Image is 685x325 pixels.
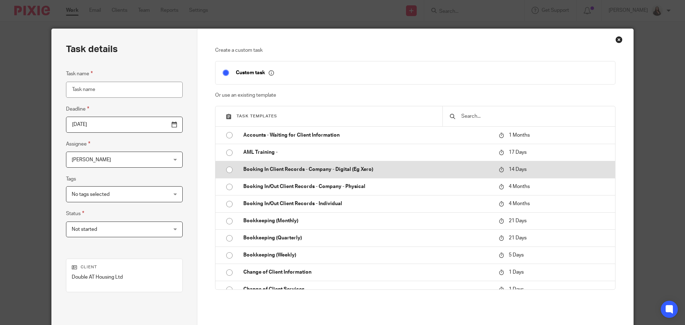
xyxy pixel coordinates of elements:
[243,269,492,276] p: Change of Client Information
[236,70,274,76] p: Custom task
[66,176,76,183] label: Tags
[72,274,177,281] p: Double AT Housing Ltd
[243,183,492,190] p: Booking In/Out Client Records - Company - Physical
[66,117,183,133] input: Pick a date
[243,252,492,259] p: Bookkeeping (Weekly)
[615,36,623,43] div: Close this dialog window
[66,209,84,218] label: Status
[509,167,527,172] span: 14 Days
[66,82,183,98] input: Task name
[243,286,492,293] p: Change of Client Services
[66,105,89,113] label: Deadline
[243,149,492,156] p: AML Training -
[509,150,527,155] span: 17 Days
[509,184,530,189] span: 4 Months
[509,287,524,292] span: 1 Days
[509,133,530,138] span: 1 Months
[72,227,97,232] span: Not started
[66,140,90,148] label: Assignee
[243,217,492,224] p: Bookkeeping (Monthly)
[72,192,110,197] span: No tags selected
[243,200,492,207] p: Booking In/Out Client Records - Individual
[509,253,524,258] span: 5 Days
[72,264,177,270] p: Client
[243,234,492,242] p: Bookkeeping (Quarterly)
[509,270,524,275] span: 1 Days
[215,92,616,99] p: Or use an existing template
[509,201,530,206] span: 4 Months
[243,132,492,139] p: Accounts - Waiting for Client Information
[72,157,111,162] span: [PERSON_NAME]
[461,112,608,120] input: Search...
[237,114,277,118] span: Task templates
[66,70,93,78] label: Task name
[66,43,118,55] h2: Task details
[509,235,527,240] span: 21 Days
[243,166,492,173] p: Booking In Client Records - Company - Digital (Eg Xero)
[509,218,527,223] span: 21 Days
[215,47,616,54] p: Create a custom task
